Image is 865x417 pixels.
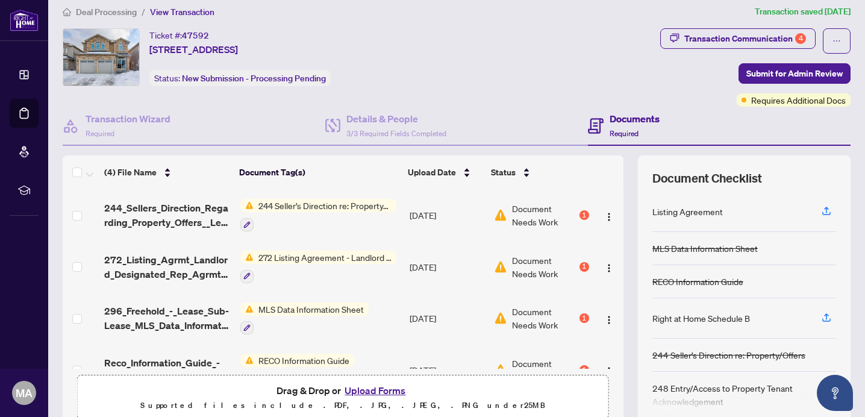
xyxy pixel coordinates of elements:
[512,357,577,383] span: Document Needs Work
[832,37,841,45] span: ellipsis
[494,363,507,377] img: Document Status
[405,189,489,241] td: [DATE]
[652,205,723,218] div: Listing Agreement
[254,354,354,367] span: RECO Information Guide
[652,242,758,255] div: MLS Data Information Sheet
[240,199,254,212] img: Status Icon
[739,63,851,84] button: Submit for Admin Review
[405,293,489,345] td: [DATE]
[599,360,619,380] button: Logo
[240,354,354,386] button: Status IconRECO Information Guide
[403,155,486,189] th: Upload Date
[579,313,589,323] div: 1
[234,155,403,189] th: Document Tag(s)
[512,202,577,228] span: Document Needs Work
[76,7,137,17] span: Deal Processing
[652,312,750,325] div: Right at Home Schedule B
[142,5,145,19] li: /
[604,263,614,273] img: Logo
[86,129,114,138] span: Required
[149,42,238,57] span: [STREET_ADDRESS]
[604,212,614,222] img: Logo
[599,257,619,277] button: Logo
[104,304,230,333] span: 296_Freehold_-_Lease_Sub-Lease_MLS_Data_Information_Form_-_PropTx-[PERSON_NAME].pdf
[604,315,614,325] img: Logo
[104,201,230,230] span: 244_Sellers_Direction_Regarding_Property_Offers__Lease__-_PropTx.pdf
[599,309,619,328] button: Logo
[599,205,619,225] button: Logo
[684,29,806,48] div: Transaction Communication
[63,29,139,86] img: IMG-N12330789_1.jpg
[604,366,614,376] img: Logo
[240,303,254,316] img: Status Icon
[240,354,254,367] img: Status Icon
[405,241,489,293] td: [DATE]
[240,251,254,264] img: Status Icon
[86,111,170,126] h4: Transaction Wizard
[104,356,230,384] span: Reco_Information_Guide_-_RECO_Forms.pdf
[104,252,230,281] span: 272_Listing_Agrmt_Landlord_Designated_Rep_Agrmt_Auth_to_Offer_for_Lease_-_PropTx-[PERSON_NAME].pdf
[254,251,396,264] span: 272 Listing Agreement - Landlord Designated Representation Agreement Authority to Offer for Lease
[341,383,409,398] button: Upload Forms
[182,30,209,41] span: 47592
[16,384,33,401] span: MA
[276,383,409,398] span: Drag & Drop or
[63,8,71,16] span: home
[795,33,806,44] div: 4
[149,28,209,42] div: Ticket #:
[99,155,234,189] th: (4) File Name
[182,73,326,84] span: New Submission - Processing Pending
[254,303,369,316] span: MLS Data Information Sheet
[610,111,660,126] h4: Documents
[405,344,489,396] td: [DATE]
[652,275,743,288] div: RECO Information Guide
[755,5,851,19] article: Transaction saved [DATE]
[240,303,369,335] button: Status IconMLS Data Information Sheet
[240,251,396,283] button: Status Icon272 Listing Agreement - Landlord Designated Representation Agreement Authority to Offe...
[579,262,589,272] div: 1
[652,381,807,408] div: 248 Entry/Access to Property Tenant Acknowledgement
[486,155,590,189] th: Status
[652,170,762,187] span: Document Checklist
[817,375,853,411] button: Open asap
[512,254,577,280] span: Document Needs Work
[346,129,446,138] span: 3/3 Required Fields Completed
[751,93,846,107] span: Requires Additional Docs
[512,305,577,331] span: Document Needs Work
[104,166,157,179] span: (4) File Name
[652,348,805,362] div: 244 Seller’s Direction re: Property/Offers
[10,9,39,31] img: logo
[660,28,816,49] button: Transaction Communication4
[746,64,843,83] span: Submit for Admin Review
[346,111,446,126] h4: Details & People
[408,166,456,179] span: Upload Date
[149,70,331,86] div: Status:
[150,7,214,17] span: View Transaction
[494,208,507,222] img: Document Status
[85,398,601,413] p: Supported files include .PDF, .JPG, .JPEG, .PNG under 25 MB
[610,129,639,138] span: Required
[240,199,396,231] button: Status Icon244 Seller’s Direction re: Property/Offers
[579,210,589,220] div: 1
[579,365,589,375] div: 1
[254,199,396,212] span: 244 Seller’s Direction re: Property/Offers
[494,312,507,325] img: Document Status
[491,166,516,179] span: Status
[494,260,507,274] img: Document Status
